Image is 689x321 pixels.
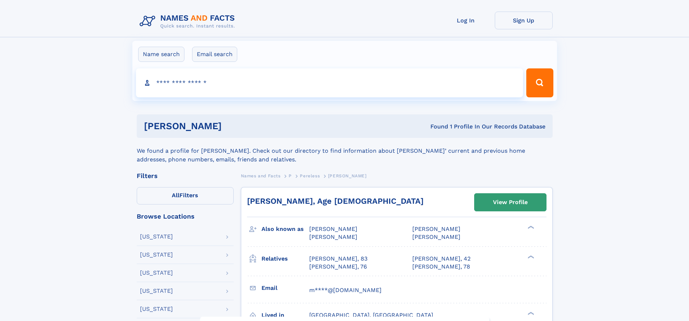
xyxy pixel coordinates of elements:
[300,173,320,178] span: Pereless
[261,253,309,265] h3: Relatives
[412,233,460,240] span: [PERSON_NAME]
[412,255,471,263] a: [PERSON_NAME], 42
[241,171,281,180] a: Names and Facts
[412,225,460,232] span: [PERSON_NAME]
[140,234,173,240] div: [US_STATE]
[140,252,173,258] div: [US_STATE]
[437,12,495,29] a: Log In
[138,47,184,62] label: Name search
[140,270,173,276] div: [US_STATE]
[172,192,179,199] span: All
[137,173,234,179] div: Filters
[261,282,309,294] h3: Email
[526,311,535,316] div: ❯
[526,254,535,259] div: ❯
[144,122,326,131] h1: [PERSON_NAME]
[526,225,535,230] div: ❯
[300,171,320,180] a: Pereless
[493,194,528,211] div: View Profile
[326,123,545,131] div: Found 1 Profile In Our Records Database
[309,312,433,318] span: [GEOGRAPHIC_DATA], [GEOGRAPHIC_DATA]
[247,197,424,206] a: [PERSON_NAME], Age [DEMOGRAPHIC_DATA]
[412,263,470,271] a: [PERSON_NAME], 78
[137,138,553,164] div: We found a profile for [PERSON_NAME]. Check out our directory to find information about [PERSON_N...
[309,255,367,263] a: [PERSON_NAME], 83
[137,12,241,31] img: Logo Names and Facts
[289,171,292,180] a: P
[475,194,546,211] a: View Profile
[137,187,234,204] label: Filters
[526,68,553,97] button: Search Button
[309,263,367,271] a: [PERSON_NAME], 76
[137,213,234,220] div: Browse Locations
[309,225,357,232] span: [PERSON_NAME]
[140,306,173,312] div: [US_STATE]
[261,223,309,235] h3: Also known as
[309,233,357,240] span: [PERSON_NAME]
[495,12,553,29] a: Sign Up
[328,173,367,178] span: [PERSON_NAME]
[192,47,237,62] label: Email search
[140,288,173,294] div: [US_STATE]
[136,68,523,97] input: search input
[289,173,292,178] span: P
